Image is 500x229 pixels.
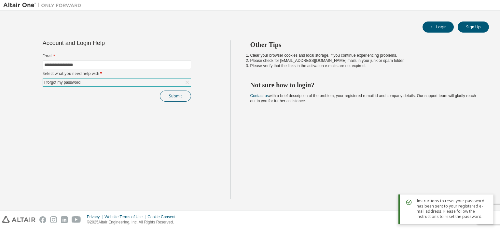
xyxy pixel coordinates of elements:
[43,53,191,59] label: Email
[43,79,191,86] div: I forgot my password
[458,21,489,33] button: Sign Up
[3,2,85,8] img: Altair One
[87,220,179,225] p: © 2025 Altair Engineering, Inc. All Rights Reserved.
[72,216,81,223] img: youtube.svg
[250,40,478,49] h2: Other Tips
[250,93,476,103] span: with a brief description of the problem, your registered e-mail id and company details. Our suppo...
[250,93,269,98] a: Contact us
[250,53,478,58] li: Clear your browser cookies and local storage, if you continue experiencing problems.
[50,216,57,223] img: instagram.svg
[43,40,161,46] div: Account and Login Help
[61,216,68,223] img: linkedin.svg
[104,214,147,220] div: Website Terms of Use
[423,21,454,33] button: Login
[2,216,35,223] img: altair_logo.svg
[160,91,191,102] button: Submit
[87,214,104,220] div: Privacy
[250,63,478,68] li: Please verify that the links in the activation e-mails are not expired.
[43,79,81,86] div: I forgot my password
[39,216,46,223] img: facebook.svg
[250,81,478,89] h2: Not sure how to login?
[43,71,191,76] label: Select what you need help with
[250,58,478,63] li: Please check for [EMAIL_ADDRESS][DOMAIN_NAME] mails in your junk or spam folder.
[417,198,488,219] span: Instructions to reset your password has been sent to your registered e-mail address. Please follo...
[147,214,179,220] div: Cookie Consent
